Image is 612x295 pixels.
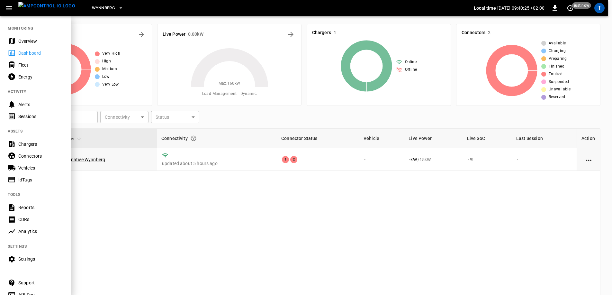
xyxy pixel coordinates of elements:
div: Alerts [18,101,63,108]
span: Wynnberg [92,5,115,12]
p: [DATE] 09:40:25 +02:00 [497,5,544,11]
div: CDRs [18,216,63,223]
div: Analytics [18,228,63,235]
div: profile-icon [594,3,605,13]
div: Settings [18,256,63,262]
div: Support [18,280,63,286]
div: Chargers [18,141,63,147]
div: IdTags [18,177,63,183]
span: just now [572,2,591,9]
button: set refresh interval [565,3,575,13]
div: Sessions [18,113,63,120]
div: Dashboard [18,50,63,56]
p: Local time [474,5,496,11]
div: Vehicles [18,165,63,171]
div: Energy [18,74,63,80]
div: Overview [18,38,63,44]
img: ampcontrol.io logo [18,2,75,10]
div: Connectors [18,153,63,159]
div: Reports [18,204,63,211]
div: Fleet [18,62,63,68]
